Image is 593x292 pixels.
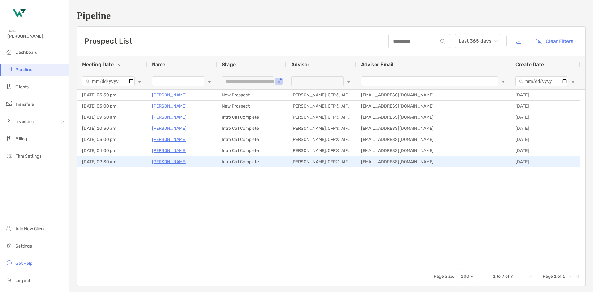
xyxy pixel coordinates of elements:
span: [PERSON_NAME]! [7,34,65,39]
span: Advisor Email [361,61,393,67]
div: First Page [528,274,533,279]
div: [DATE] [511,156,580,167]
img: dashboard icon [6,48,13,56]
span: Page [543,274,553,279]
div: [PERSON_NAME], CFP®, AIF®, CRPC [286,101,356,112]
button: Open Filter Menu [207,79,212,84]
div: [DATE] [511,112,580,123]
button: Open Filter Menu [570,79,575,84]
div: [EMAIL_ADDRESS][DOMAIN_NAME] [356,90,511,100]
img: settings icon [6,242,13,249]
div: [PERSON_NAME], CFP®, AIF®, CRPC [286,123,356,134]
button: Open Filter Menu [137,79,142,84]
div: [DATE] 10:30 am [77,123,147,134]
div: [DATE] 03:00 pm [77,101,147,112]
a: [PERSON_NAME] [152,91,187,99]
img: input icon [440,39,445,44]
span: Get Help [15,261,32,266]
input: Meeting Date Filter Input [82,76,135,86]
a: [PERSON_NAME] [152,158,187,166]
button: Open Filter Menu [276,79,281,84]
div: Intro Call Complete [217,112,286,123]
img: firm-settings icon [6,152,13,159]
img: transfers icon [6,100,13,108]
div: Page Size: [434,274,454,279]
div: New Prospect [217,90,286,100]
span: of [557,274,561,279]
img: Zoe Logo [7,2,30,25]
img: add_new_client icon [6,225,13,232]
span: Dashboard [15,50,37,55]
input: Name Filter Input [152,76,204,86]
div: Next Page [568,274,573,279]
div: [DATE] [511,134,580,145]
span: of [505,274,509,279]
div: [EMAIL_ADDRESS][DOMAIN_NAME] [356,101,511,112]
span: Firm Settings [15,154,41,159]
a: [PERSON_NAME] [152,136,187,143]
a: [PERSON_NAME] [152,102,187,110]
img: clients icon [6,83,13,90]
img: pipeline icon [6,66,13,73]
span: Meeting Date [82,61,114,67]
div: Intro Call Complete [217,123,286,134]
span: to [497,274,501,279]
div: Intro Call Complete [217,145,286,156]
span: 1 [493,274,496,279]
input: Advisor Email Filter Input [361,76,498,86]
div: [EMAIL_ADDRESS][DOMAIN_NAME] [356,112,511,123]
div: New Prospect [217,101,286,112]
p: [PERSON_NAME] [152,125,187,132]
div: [PERSON_NAME], CFP®, AIF®, CRPC [286,112,356,123]
a: [PERSON_NAME] [152,147,187,154]
h3: Prospect List [84,37,132,45]
div: [EMAIL_ADDRESS][DOMAIN_NAME] [356,123,511,134]
button: Open Filter Menu [501,79,506,84]
div: [EMAIL_ADDRESS][DOMAIN_NAME] [356,156,511,167]
button: Clear Filters [531,34,578,48]
span: Name [152,61,165,67]
img: get-help icon [6,259,13,267]
div: Intro Call Complete [217,156,286,167]
div: [EMAIL_ADDRESS][DOMAIN_NAME] [356,134,511,145]
div: [PERSON_NAME], CFP®, AIF®, CPFA [286,90,356,100]
img: investing icon [6,117,13,125]
div: [DATE] 09:30 am [77,112,147,123]
h1: Pipeline [77,10,586,21]
span: Investing [15,119,34,124]
div: [DATE] [511,145,580,156]
button: Open Filter Menu [346,79,351,84]
div: Last Page [575,274,580,279]
div: Intro Call Complete [217,134,286,145]
span: Last 365 days [459,34,498,48]
div: [PERSON_NAME], CFP®, AIF®, CRPC [286,145,356,156]
div: [PERSON_NAME], CFP®, AIF®, CRPC [286,156,356,167]
span: Settings [15,243,32,249]
span: Clients [15,84,29,90]
img: billing icon [6,135,13,142]
div: 100 [461,274,469,279]
div: [EMAIL_ADDRESS][DOMAIN_NAME] [356,145,511,156]
div: [DATE] 03:00 pm [77,134,147,145]
div: [DATE] [511,90,580,100]
span: Stage [222,61,236,67]
input: Create Date Filter Input [515,76,568,86]
div: Page Size [458,269,478,284]
div: [DATE] 09:30 am [77,156,147,167]
div: [DATE] [511,123,580,134]
div: [DATE] [511,101,580,112]
img: logout icon [6,277,13,284]
div: [DATE] 04:00 pm [77,145,147,156]
p: [PERSON_NAME] [152,113,187,121]
span: 7 [502,274,504,279]
span: Pipeline [15,67,32,72]
span: Log out [15,278,30,283]
div: [DATE] 05:30 pm [77,90,147,100]
div: Previous Page [535,274,540,279]
span: Transfers [15,102,34,107]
